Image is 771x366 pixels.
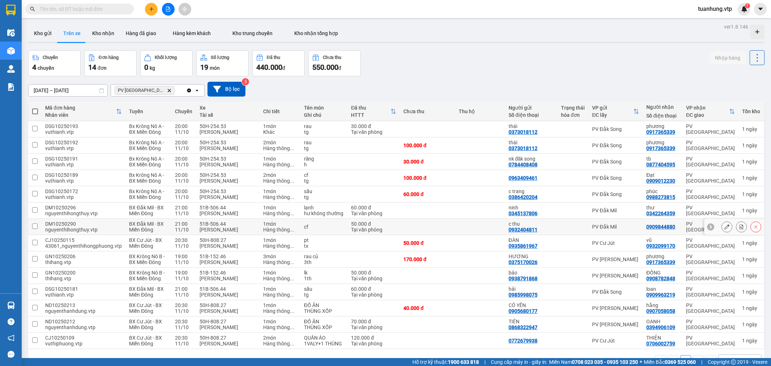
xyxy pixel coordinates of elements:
span: Kho trung chuyển [232,30,273,36]
div: Đã thu [351,105,390,111]
div: thái [509,123,554,129]
span: ... [290,178,294,184]
div: 51B-506.44 [200,205,256,210]
button: plus [145,3,158,16]
span: ... [290,145,294,151]
div: Tại văn phòng [351,276,396,281]
div: 100.000 đ [403,175,451,181]
button: caret-down [754,3,767,16]
span: 1 [746,3,749,8]
div: Thu hộ [459,108,501,114]
button: Số lượng19món [196,50,249,76]
div: DM10250296 [45,205,122,210]
span: đơn [98,65,107,71]
div: 11/10 [175,243,192,249]
div: vuthianh.vtp [45,129,122,135]
div: Người nhận [646,104,679,110]
div: [PERSON_NAME] [200,276,256,281]
div: hóa đơn [561,112,585,118]
div: 0373018112 [509,129,537,135]
div: 0784408408 [509,162,537,167]
div: rau [304,140,344,145]
div: 0917365339 [646,129,675,135]
div: 0877404595 [646,162,675,167]
div: Chuyến [43,55,58,60]
th: Toggle SortBy [588,102,643,121]
div: 0932404811 [509,227,537,233]
div: cf [304,224,344,230]
div: [PERSON_NAME] [200,227,256,233]
div: 2 món [263,172,296,178]
span: aim [182,7,187,12]
button: Kho nhận [86,25,120,42]
button: Bộ lọc [207,82,245,97]
div: DSG10250191 [45,156,122,162]
div: 1 [742,273,760,278]
img: warehouse-icon [7,65,15,73]
div: Tại văn phòng [351,129,396,135]
div: ĐC giao [686,112,729,118]
button: Nhập hàng [709,51,746,64]
img: warehouse-icon [7,302,15,309]
div: PV [GEOGRAPHIC_DATA] [686,237,735,249]
div: Hàng thông thường [263,227,296,233]
div: PV [GEOGRAPHIC_DATA] [686,254,735,265]
div: 1 món [263,156,296,162]
div: rau [304,123,344,129]
svg: open [194,88,200,93]
div: Hàng thông thường [263,194,296,200]
span: ngày [746,240,757,246]
div: 21:00 [175,221,192,227]
span: search [30,7,35,12]
div: 0932099170 [646,243,675,249]
div: thư [646,205,679,210]
div: PV Đắk Song [592,175,639,181]
button: aim [179,3,191,16]
span: 550.000 [312,63,338,72]
div: 50H-254.53 [200,123,256,129]
span: ... [290,194,294,200]
div: VP gửi [592,105,633,111]
div: Tên món [304,105,344,111]
div: [PERSON_NAME] [200,210,256,216]
div: phương [646,254,679,259]
div: 1 [742,175,760,181]
button: Đã thu440.000đ [252,50,305,76]
div: PV [GEOGRAPHIC_DATA] [686,205,735,216]
div: Hàng thông thường [263,178,296,184]
div: 11/10 [175,194,192,200]
button: Hàng đã giao [120,25,162,42]
div: DSG10250193 [45,123,122,129]
div: PV [GEOGRAPHIC_DATA] [686,172,735,184]
div: PV Đắk Song [592,126,639,132]
div: PV Cư Jút [592,240,639,246]
div: 30.000 đ [351,123,396,129]
div: Đã thu [267,55,280,60]
div: 0935861967 [509,243,537,249]
span: ... [290,162,294,167]
div: Tuyến [129,108,168,114]
div: tx [304,243,344,249]
div: vũ [646,237,679,243]
div: HTTT [351,112,390,118]
div: 0963409461 [509,175,537,181]
div: tg [304,145,344,151]
div: [PERSON_NAME] [200,243,256,249]
input: Selected PV Tân Bình. [176,87,177,94]
div: ĐC lấy [592,112,633,118]
span: ngày [746,208,757,213]
span: đ [282,65,285,71]
div: 0386420204 [509,194,537,200]
button: Chưa thu550.000đ [308,50,361,76]
div: 170.000 đ [403,256,451,262]
div: Ghi chú [304,112,344,118]
div: Đạt [646,172,679,178]
div: 60.000 đ [403,191,451,197]
div: Hàng thông thường [263,210,296,216]
div: Đơn hàng [99,55,119,60]
div: DM10250290 [45,221,122,227]
sup: 3 [242,78,249,85]
span: PV Tân Bình, close by backspace [115,86,175,95]
div: 0988273815 [646,194,675,200]
span: Bx Krông Nô A - BX Miền Đông [129,123,164,135]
